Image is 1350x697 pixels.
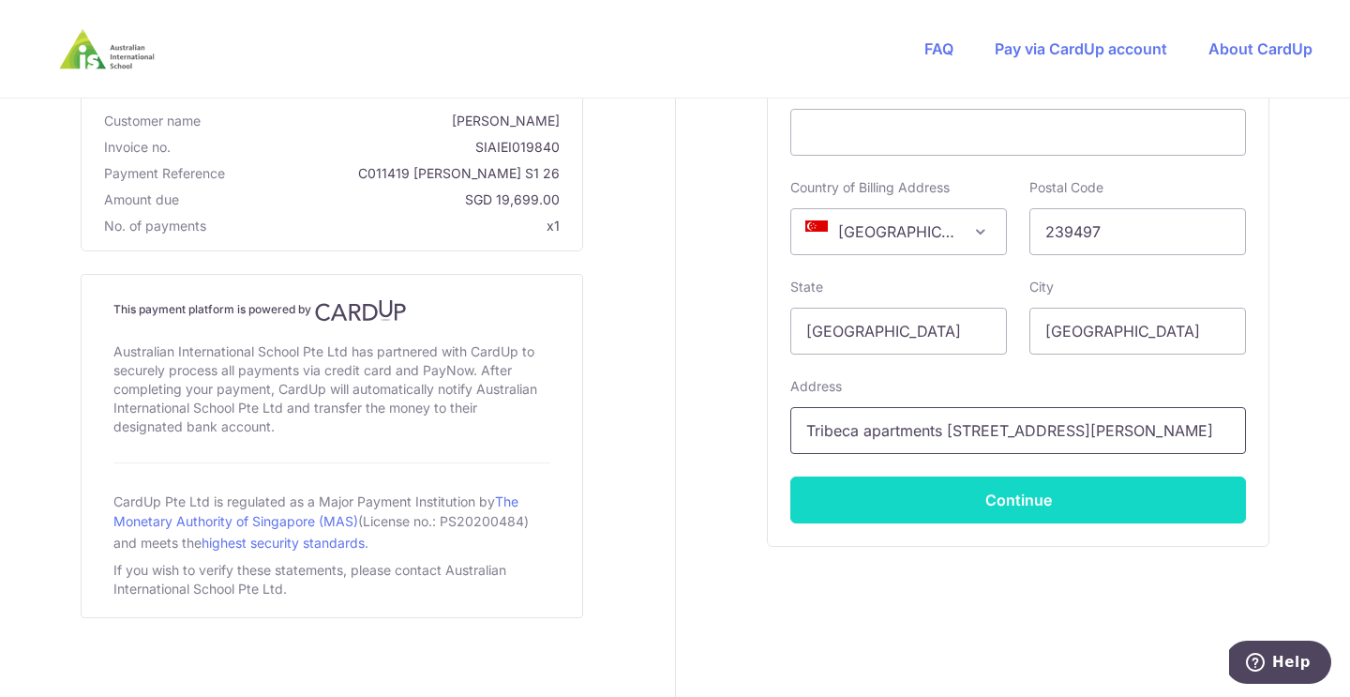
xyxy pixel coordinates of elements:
span: Invoice no. [104,138,171,157]
input: Example 123456 [1029,208,1246,255]
span: Singapore [791,209,1006,254]
img: CardUp [315,299,407,322]
a: highest security standards [202,535,365,551]
span: Amount due [104,190,179,209]
iframe: Secure card payment input frame [806,121,1230,144]
label: Address [790,377,842,396]
label: Country of Billing Address [790,178,950,197]
label: State [790,278,823,296]
div: Australian International School Pte Ltd has partnered with CardUp to securely process all payment... [113,339,550,440]
span: SGD 19,699.00 [187,190,560,209]
span: Customer name [104,112,201,130]
a: Pay via CardUp account [995,39,1167,58]
span: No. of payments [104,217,206,235]
iframe: Opens a widget where you can find more information [1229,641,1331,688]
span: Singapore [790,208,1007,255]
label: Postal Code [1029,178,1103,197]
button: Continue [790,477,1246,523]
span: C011419 [PERSON_NAME] S1 26 [232,164,560,183]
h4: This payment platform is powered by [113,299,550,322]
div: If you wish to verify these statements, please contact Australian International School Pte Ltd. [113,557,550,602]
span: x1 [547,218,560,234]
label: City [1029,278,1054,296]
span: SIAIEI019840 [178,138,560,157]
a: The Monetary Authority of Singapore (MAS) [113,493,518,529]
span: translation missing: en.payment_reference [104,165,225,181]
span: [PERSON_NAME] [208,112,560,130]
div: CardUp Pte Ltd is regulated as a Major Payment Institution by (License no.: PS20200484) and meets... [113,486,550,557]
a: FAQ [924,39,953,58]
a: About CardUp [1208,39,1312,58]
